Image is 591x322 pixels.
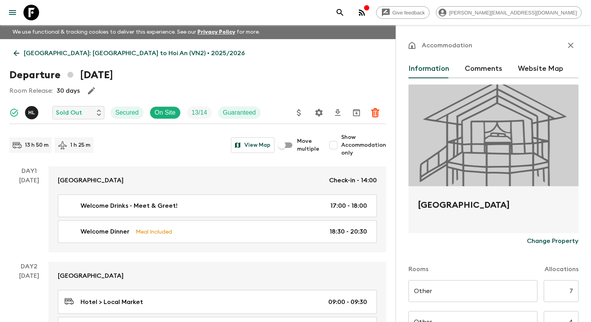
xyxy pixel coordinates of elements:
[9,108,19,117] svg: Synced Successfully
[9,166,48,176] p: Day 1
[330,227,367,236] p: 18:30 - 20:30
[155,108,176,117] p: On Site
[25,108,40,115] span: Hoang Le Ngoc
[48,262,386,290] a: [GEOGRAPHIC_DATA]
[5,5,20,20] button: menu
[58,176,124,185] p: [GEOGRAPHIC_DATA]
[115,108,139,117] p: Secured
[291,105,307,121] button: Update Price, Early Bird Discount and Costs
[388,10,429,16] span: Give feedback
[465,59,502,78] button: Comments
[197,29,235,35] a: Privacy Policy
[408,59,449,78] button: Information
[527,236,578,246] p: Change Property
[111,106,143,119] div: Secured
[445,10,581,16] span: [PERSON_NAME][EMAIL_ADDRESS][DOMAIN_NAME]
[24,49,245,58] p: [GEOGRAPHIC_DATA]: [GEOGRAPHIC_DATA] to Hoi An (VN2) • 2025/2026
[223,108,256,117] p: Guaranteed
[408,85,578,186] div: Photo of Flower Boutique Hotel
[418,199,569,224] h2: [GEOGRAPHIC_DATA]
[527,233,578,249] button: Change Property
[436,6,582,19] div: [PERSON_NAME][EMAIL_ADDRESS][DOMAIN_NAME]
[376,6,430,19] a: Give feedback
[332,5,348,20] button: search adventures
[518,59,563,78] button: Website Map
[19,176,39,252] div: [DATE]
[25,141,48,149] p: 13 h 50 m
[9,67,113,83] h1: Departure [DATE]
[367,105,383,121] button: Delete
[58,290,377,314] a: Hotel > Local Market09:00 - 09:30
[28,110,35,116] p: H L
[349,105,364,121] button: Archive (Completed, Cancelled or Unsynced Departures only)
[408,280,537,302] input: eg. Tent on a jeep
[9,45,249,61] a: [GEOGRAPHIC_DATA]: [GEOGRAPHIC_DATA] to Hoi An (VN2) • 2025/2026
[231,137,274,153] button: View Map
[58,220,377,243] a: Welcome DinnerMeal Included18:30 - 20:30
[329,176,377,185] p: Check-in - 14:00
[9,86,53,95] p: Room Release:
[187,106,212,119] div: Trip Fill
[330,201,367,210] p: 17:00 - 18:00
[81,227,129,236] p: Welcome Dinner
[25,106,40,119] button: HL
[58,271,124,281] p: [GEOGRAPHIC_DATA]
[544,264,578,274] p: Allocations
[9,25,263,39] p: We use functional & tracking cookies to deliver this experience. See our for more.
[136,227,172,236] p: Meal Included
[422,41,472,50] p: Accommodation
[192,108,207,117] p: 13 / 14
[70,141,90,149] p: 1 h 25 m
[311,105,327,121] button: Settings
[57,86,80,95] p: 30 days
[56,108,82,117] p: Sold Out
[297,137,319,153] span: Move multiple
[408,264,428,274] p: Rooms
[48,166,386,194] a: [GEOGRAPHIC_DATA]Check-in - 14:00
[81,297,143,307] p: Hotel > Local Market
[341,133,386,157] span: Show Accommodation only
[330,105,346,121] button: Download CSV
[58,194,377,217] a: Welcome Drinks - Meet & Greet!17:00 - 18:00
[9,262,48,271] p: Day 2
[150,106,181,119] div: On Site
[328,297,367,307] p: 09:00 - 09:30
[81,201,177,210] p: Welcome Drinks - Meet & Greet!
